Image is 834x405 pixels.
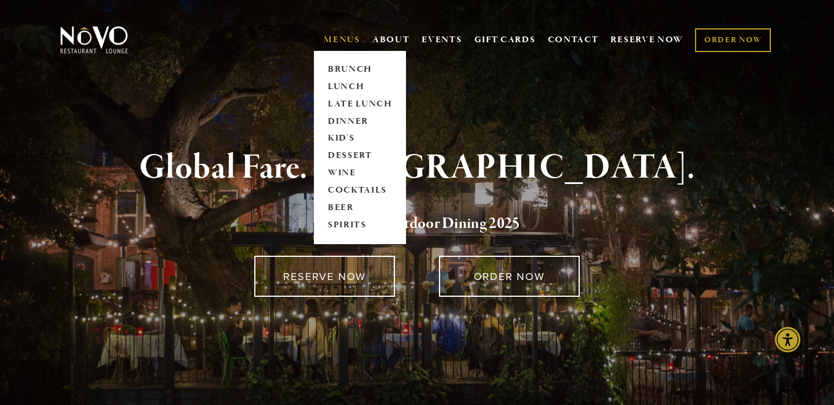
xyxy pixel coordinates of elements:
a: Voted Best Outdoor Dining 202 [314,213,512,235]
a: DINNER [324,113,396,130]
a: ORDER NOW [439,256,580,297]
a: COCKTAILS [324,182,396,200]
a: RESERVE NOW [610,29,683,51]
a: LUNCH [324,78,396,95]
strong: Global Fare. [GEOGRAPHIC_DATA]. [139,146,694,190]
a: SPIRITS [324,217,396,234]
a: LATE LUNCH [324,95,396,113]
img: Novo Restaurant &amp; Lounge [58,25,130,54]
a: EVENTS [422,34,462,46]
a: DESSERT [324,148,396,165]
a: KID'S [324,130,396,148]
a: ABOUT [372,34,410,46]
a: ORDER NOW [695,28,771,52]
a: GIFT CARDS [474,29,536,51]
div: Accessibility Menu [775,327,800,352]
a: CONTACT [548,29,599,51]
a: MENUS [324,34,360,46]
a: WINE [324,165,396,182]
a: BRUNCH [324,61,396,78]
a: RESERVE NOW [254,256,395,297]
h2: 5 [79,212,755,236]
a: BEER [324,200,396,217]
